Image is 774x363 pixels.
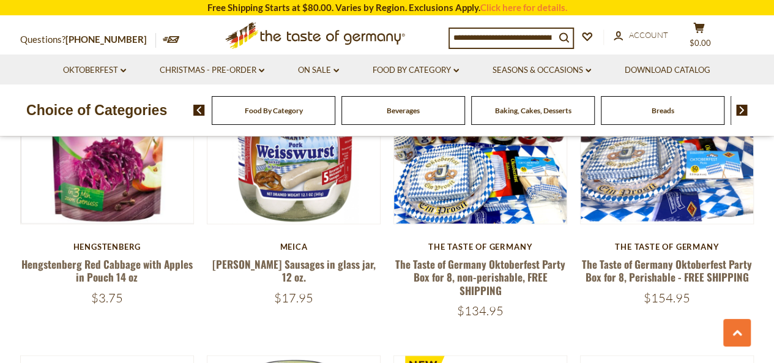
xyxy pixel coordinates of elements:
[91,290,123,305] span: $3.75
[495,106,571,115] a: Baking, Cakes, Desserts
[582,256,752,285] a: The Taste of Germany Oktoberfest Party Box for 8, Perishable - FREE SHIPPING
[212,256,375,285] a: [PERSON_NAME] Sausages in glass jar, 12 oz.
[629,30,668,40] span: Account
[736,105,748,116] img: next arrow
[373,64,459,77] a: Food By Category
[65,34,147,45] a: [PHONE_NUMBER]
[20,32,156,48] p: Questions?
[274,290,313,305] span: $17.95
[457,303,504,318] span: $134.95
[581,50,754,223] img: The Taste of Germany Oktoberfest Party Box for 8, Perishable - FREE SHIPPING
[614,29,668,42] a: Account
[690,38,711,48] span: $0.00
[207,50,381,223] img: Meica Weisswurst Sausages in glass jar, 12 oz.
[298,64,339,77] a: On Sale
[193,105,205,116] img: previous arrow
[395,256,565,298] a: The Taste of Germany Oktoberfest Party Box for 8, non-perishable, FREE SHIPPING
[63,64,126,77] a: Oktoberfest
[681,22,718,53] button: $0.00
[387,106,420,115] a: Beverages
[207,242,381,252] div: Meica
[480,2,567,13] a: Click here for details.
[625,64,710,77] a: Download Catalog
[394,50,567,223] img: The Taste of Germany Oktoberfest Party Box for 8, non-perishable, FREE SHIPPING
[21,256,193,285] a: Hengstenberg Red Cabbage with Apples in Pouch 14 oz
[580,242,754,252] div: The Taste of Germany
[644,290,690,305] span: $154.95
[493,64,591,77] a: Seasons & Occasions
[393,242,568,252] div: The Taste of Germany
[245,106,303,115] a: Food By Category
[160,64,264,77] a: Christmas - PRE-ORDER
[652,106,674,115] a: Breads
[20,242,195,252] div: Hengstenberg
[21,50,194,223] img: Hengstenberg Red Cabbage with Apples in Pouch 14 oz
